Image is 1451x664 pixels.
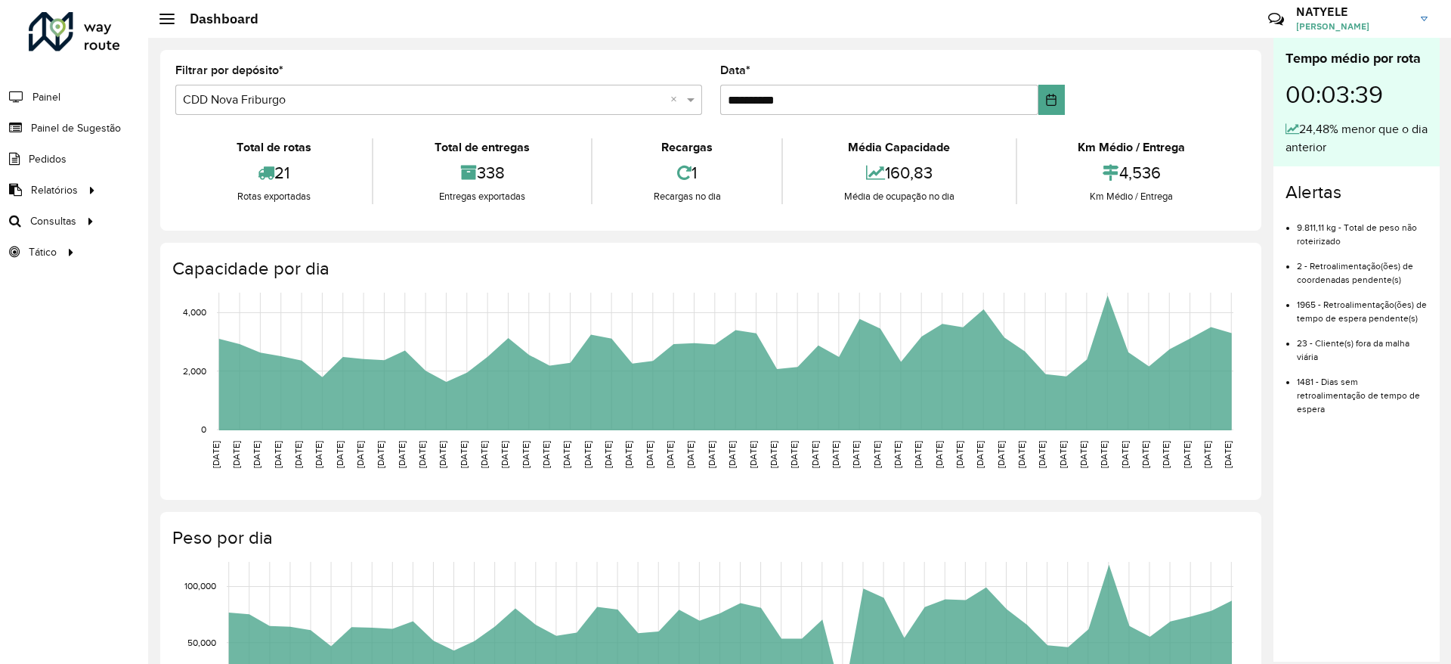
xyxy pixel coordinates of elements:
h4: Alertas [1285,182,1428,203]
div: Total de rotas [179,138,368,157]
button: Choose Date [1038,85,1065,115]
h4: Capacidade por dia [172,258,1246,280]
text: [DATE] [541,441,551,468]
text: [DATE] [376,441,385,468]
div: Tempo médio por rota [1285,48,1428,69]
text: [DATE] [211,441,221,468]
span: Consultas [30,213,76,229]
text: 2,000 [183,366,206,376]
h4: Peso por dia [172,527,1246,549]
div: Recargas [596,138,778,157]
span: Painel [32,89,60,105]
span: Pedidos [29,151,67,167]
text: [DATE] [1016,441,1026,468]
text: [DATE] [769,441,778,468]
li: 1481 - Dias sem retroalimentação de tempo de espera [1297,364,1428,416]
text: [DATE] [831,441,840,468]
div: 00:03:39 [1285,69,1428,120]
text: [DATE] [645,441,654,468]
text: [DATE] [685,441,695,468]
text: [DATE] [810,441,820,468]
text: [DATE] [665,441,675,468]
text: [DATE] [893,441,902,468]
text: [DATE] [231,441,241,468]
text: [DATE] [355,441,365,468]
h2: Dashboard [175,11,258,27]
text: [DATE] [1078,441,1088,468]
label: Data [720,61,750,79]
text: [DATE] [335,441,345,468]
div: 160,83 [787,157,1011,189]
text: [DATE] [748,441,758,468]
text: [DATE] [789,441,799,468]
li: 23 - Cliente(s) fora da malha viária [1297,325,1428,364]
span: Relatórios [31,182,78,198]
div: 24,48% menor que o dia anterior [1285,120,1428,157]
text: [DATE] [500,441,509,468]
div: Média de ocupação no dia [787,189,1011,204]
div: Entregas exportadas [377,189,586,204]
div: 4,536 [1021,157,1242,189]
text: 0 [201,424,206,434]
div: Recargas no dia [596,189,778,204]
text: [DATE] [1223,441,1233,468]
text: [DATE] [1037,441,1047,468]
text: [DATE] [1202,441,1212,468]
text: [DATE] [975,441,985,468]
text: [DATE] [603,441,613,468]
span: Tático [29,244,57,260]
text: [DATE] [417,441,427,468]
li: 2 - Retroalimentação(ões) de coordenadas pendente(s) [1297,248,1428,287]
div: 1 [596,157,778,189]
text: [DATE] [293,441,303,468]
text: [DATE] [252,441,261,468]
text: 4,000 [183,308,206,318]
li: 1965 - Retroalimentação(ões) de tempo de espera pendente(s) [1297,287,1428,325]
text: [DATE] [397,441,407,468]
text: [DATE] [1140,441,1150,468]
text: [DATE] [623,441,633,468]
text: [DATE] [521,441,531,468]
div: 338 [377,157,586,189]
span: Painel de Sugestão [31,120,121,136]
label: Filtrar por depósito [175,61,283,79]
text: [DATE] [459,441,469,468]
text: [DATE] [562,441,571,468]
text: [DATE] [1099,441,1109,468]
div: Km Médio / Entrega [1021,138,1242,157]
text: [DATE] [996,441,1006,468]
text: [DATE] [1161,441,1171,468]
div: Média Capacidade [787,138,1011,157]
li: 9.811,11 kg - Total de peso não roteirizado [1297,209,1428,248]
text: [DATE] [273,441,283,468]
text: [DATE] [1182,441,1192,468]
text: [DATE] [913,441,923,468]
h3: NATYELE [1296,5,1409,19]
text: [DATE] [583,441,592,468]
text: [DATE] [707,441,716,468]
text: [DATE] [479,441,489,468]
div: Total de entregas [377,138,586,157]
text: [DATE] [851,441,861,468]
text: [DATE] [1058,441,1068,468]
div: 21 [179,157,368,189]
text: [DATE] [872,441,882,468]
div: Rotas exportadas [179,189,368,204]
text: 100,000 [184,582,216,591]
text: [DATE] [438,441,447,468]
div: Km Médio / Entrega [1021,189,1242,204]
span: Clear all [670,91,683,109]
text: 50,000 [187,638,216,647]
text: [DATE] [934,441,944,468]
text: [DATE] [1120,441,1130,468]
span: [PERSON_NAME] [1296,20,1409,33]
a: Contato Rápido [1260,3,1292,36]
text: [DATE] [954,441,964,468]
text: [DATE] [314,441,323,468]
text: [DATE] [727,441,737,468]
